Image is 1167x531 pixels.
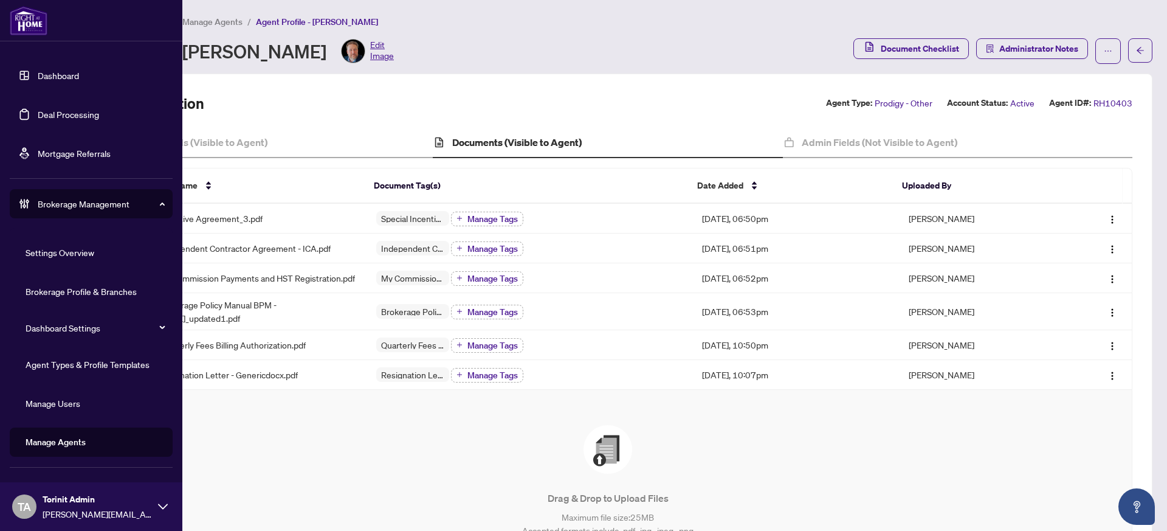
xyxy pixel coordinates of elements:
[159,338,306,352] span: Quarterly Fees Billing Authorization.pdf
[1010,96,1034,110] span: Active
[999,39,1078,58] span: Administrator Notes
[692,263,899,293] td: [DATE], 06:52pm
[26,359,150,370] a: Agent Types & Profile Templates
[1107,371,1117,381] img: Logo
[43,507,152,521] span: [PERSON_NAME][EMAIL_ADDRESS][DOMAIN_NAME]
[451,305,523,319] button: Manage Tags
[26,286,137,297] a: Brokerage Profile & Branches
[376,307,449,316] span: Brokerage Policy Manual
[899,330,1062,360] td: [PERSON_NAME]
[467,308,518,316] span: Manage Tags
[38,70,79,81] a: Dashboard
[26,398,80,409] a: Manage Users
[26,322,100,333] a: Dashboard Settings
[899,204,1062,234] td: [PERSON_NAME]
[451,212,523,226] button: Manage Tags
[986,44,994,53] span: solution
[376,274,449,282] span: My Commission Payments and HST Registration
[1103,268,1122,288] button: Logo
[1104,47,1112,55] span: ellipsis
[692,293,899,330] td: [DATE], 06:53pm
[451,368,523,383] button: Manage Tags
[1118,488,1155,525] button: Open asap
[853,38,969,59] button: Document Checklist
[102,135,267,150] h4: Agent Profile Fields (Visible to Agent)
[364,168,687,204] th: Document Tag(s)
[1107,245,1117,254] img: Logo
[456,308,463,314] span: plus
[467,371,518,380] span: Manage Tags
[1103,209,1122,228] button: Logo
[342,40,365,63] img: Profile Icon
[256,16,378,27] span: Agent Profile - [PERSON_NAME]
[159,212,263,225] span: Incentive Agreement_3.pdf
[456,275,463,281] span: plus
[451,271,523,286] button: Manage Tags
[451,241,523,256] button: Manage Tags
[692,234,899,263] td: [DATE], 06:51pm
[692,330,899,360] td: [DATE], 10:50pm
[687,168,892,204] th: Date Added
[467,274,518,283] span: Manage Tags
[692,360,899,390] td: [DATE], 10:07pm
[467,245,518,253] span: Manage Tags
[947,96,1008,110] label: Account Status:
[456,245,463,251] span: plus
[692,204,899,234] td: [DATE], 06:50pm
[376,370,449,379] span: Resignation Letter (From previous Brokerage)
[1136,46,1145,55] span: arrow-left
[376,341,449,349] span: Quarterly Fees Billing Authorization
[899,263,1062,293] td: [PERSON_NAME]
[108,491,1107,505] p: Drag & Drop to Upload Files
[159,368,298,381] span: Resignation Letter - Genericdocx.pdf
[1049,96,1091,110] label: Agent ID#:
[456,215,463,221] span: plus
[826,96,872,110] label: Agent Type:
[148,168,364,204] th: File Name
[899,234,1062,263] td: [PERSON_NAME]
[1107,274,1117,284] img: Logo
[182,16,243,27] span: Manage Agents
[26,437,86,448] a: Manage Agents
[370,39,394,63] span: Edit Image
[697,179,743,192] span: Date Added
[38,148,111,159] a: Mortgage Referrals
[247,15,251,29] li: /
[18,498,31,515] span: TA
[467,215,518,223] span: Manage Tags
[451,338,523,353] button: Manage Tags
[63,39,394,63] div: Agent Profile - [PERSON_NAME]
[456,342,463,348] span: plus
[452,135,582,150] h4: Documents (Visible to Agent)
[1107,341,1117,351] img: Logo
[1093,96,1132,110] span: RH10403
[1107,215,1117,224] img: Logo
[10,6,47,35] img: logo
[38,109,99,120] a: Deal Processing
[467,341,518,350] span: Manage Tags
[376,244,449,252] span: Independent Contractor Agreement
[159,298,357,325] span: Brokerage Policy Manual BPM - [DATE]_updated1.pdf
[899,293,1062,330] td: [PERSON_NAME]
[976,38,1088,59] button: Administrator Notes
[1103,238,1122,258] button: Logo
[892,168,1054,204] th: Uploaded By
[1103,365,1122,384] button: Logo
[43,493,152,506] span: Torinit Admin
[376,214,449,223] span: Special Incentive Agreement
[1107,308,1117,318] img: Logo
[881,39,959,58] span: Document Checklist
[1103,335,1122,355] button: Logo
[875,96,932,110] span: Prodigy - Other
[583,425,632,474] img: File Upload
[899,360,1062,390] td: [PERSON_NAME]
[26,247,94,258] a: Settings Overview
[456,372,463,378] span: plus
[159,241,331,255] span: Independent Contractor Agreement - ICA.pdf
[159,271,355,285] span: My Commission Payments and HST Registration.pdf
[1103,302,1122,321] button: Logo
[38,197,164,210] span: Brokerage Management
[802,135,957,150] h4: Admin Fields (Not Visible to Agent)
